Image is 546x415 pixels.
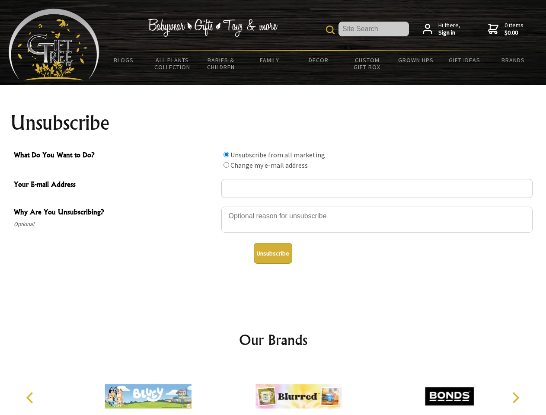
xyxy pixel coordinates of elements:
[343,51,392,76] a: Custom Gift Box
[488,22,524,37] a: 0 items$0.00
[224,162,229,168] input: What Do You Want to Do?
[17,329,529,350] h2: Our Brands
[14,150,217,162] span: What Do You Want to Do?
[10,112,536,133] h1: Unsubscribe
[230,150,325,159] label: Unsubscribe from all marketing
[148,19,278,37] img: Babywear - Gifts - Toys & more
[504,21,524,37] span: 0 items
[489,51,538,69] a: Brands
[221,179,533,198] input: Your E-mail Address
[438,22,460,37] span: Hi there,
[99,51,148,69] a: BLOGS
[423,22,460,37] a: Hi there,Sign in
[246,51,294,69] a: Family
[230,161,308,169] label: Change my e-mail address
[294,51,343,69] a: Decor
[440,51,489,69] a: Gift Ideas
[326,26,335,34] img: product search
[14,207,217,219] span: Why Are You Unsubscribing?
[224,152,229,157] input: What Do You Want to Do?
[438,29,460,37] strong: Sign in
[338,22,409,36] input: Site Search
[14,219,217,230] span: Optional
[148,51,197,76] a: All Plants Collection
[197,51,246,76] a: Babies & Children
[504,29,524,37] strong: $0.00
[254,243,292,264] button: Unsubscribe
[22,388,41,407] button: Previous
[14,179,217,192] span: Your E-mail Address
[9,9,99,80] img: Babyware - Gifts - Toys and more...
[506,388,525,407] button: Next
[391,51,440,69] a: Grown Ups
[221,207,533,233] textarea: Why Are You Unsubscribing?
